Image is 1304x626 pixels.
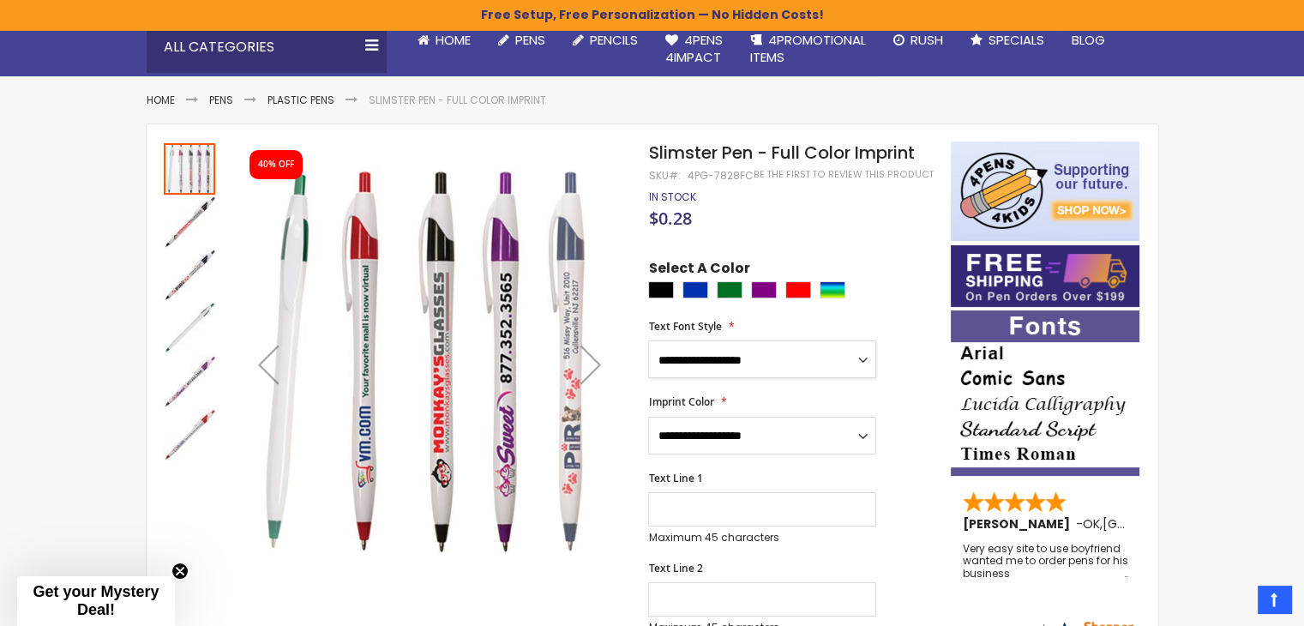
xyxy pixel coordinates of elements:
a: Home [147,93,175,107]
div: Assorted [820,281,845,298]
span: Get your Mystery Deal! [33,583,159,618]
div: 4PG-7828FC [687,169,753,183]
span: Select A Color [648,259,749,282]
div: Slimster Pen - Full Color Imprint [164,301,217,354]
a: 4PROMOTIONALITEMS [736,21,880,77]
span: 4Pens 4impact [665,31,723,66]
span: Specials [989,31,1044,49]
div: Black [648,281,674,298]
img: font-personalization-examples [951,310,1139,476]
span: Text Font Style [648,319,721,334]
img: Slimster Pen - Full Color Imprint [164,356,215,407]
a: Specials [957,21,1058,59]
span: Text Line 2 [648,561,702,575]
span: Rush [910,31,943,49]
img: Free shipping on orders over $199 [951,245,1139,307]
a: Be the first to review this product [753,168,933,181]
a: 4Pens4impact [652,21,736,77]
span: Home [436,31,471,49]
a: Pencils [559,21,652,59]
div: Slimster Pen - Full Color Imprint [164,407,215,460]
div: Red [785,281,811,298]
span: $0.28 [648,207,691,230]
p: Maximum 45 characters [648,531,876,545]
div: All Categories [147,21,387,73]
div: Slimster Pen - Full Color Imprint [164,141,217,195]
li: Slimster Pen - Full Color Imprint [369,93,546,107]
a: Rush [880,21,957,59]
strong: SKU [648,168,680,183]
div: Purple [751,281,777,298]
span: [PERSON_NAME] [963,515,1076,533]
a: Blog [1058,21,1119,59]
button: Close teaser [171,563,189,580]
img: Slimster Pen - Full Color Imprint [233,166,625,558]
span: Pens [515,31,545,49]
img: Slimster Pen - Full Color Imprint [164,409,215,460]
a: Pens [484,21,559,59]
div: Previous [234,141,303,587]
a: Pens [209,93,233,107]
span: Pencils [590,31,638,49]
iframe: Google Customer Reviews [1163,580,1304,626]
div: Green [717,281,742,298]
span: Text Line 1 [648,471,702,485]
span: In stock [648,190,695,204]
span: - , [1076,515,1229,533]
div: Availability [648,190,695,204]
img: Slimster Pen - Full Color Imprint [164,303,215,354]
a: Home [404,21,484,59]
div: Slimster Pen - Full Color Imprint [164,195,217,248]
div: 40% OFF [258,159,294,171]
span: 4PROMOTIONAL ITEMS [750,31,866,66]
div: Blue [682,281,708,298]
span: Blog [1072,31,1105,49]
div: Get your Mystery Deal!Close teaser [17,576,175,626]
img: Slimster Pen - Full Color Imprint [164,196,215,248]
div: Slimster Pen - Full Color Imprint [164,354,217,407]
span: Imprint Color [648,394,713,409]
a: Plastic Pens [267,93,334,107]
span: OK [1083,515,1100,533]
div: Very easy site to use boyfriend wanted me to order pens for his business [963,543,1129,580]
span: [GEOGRAPHIC_DATA] [1103,515,1229,533]
img: Slimster Pen - Full Color Imprint [164,250,215,301]
span: Slimster Pen - Full Color Imprint [648,141,914,165]
img: 4pens 4 kids [951,141,1139,241]
div: Slimster Pen - Full Color Imprint [164,248,217,301]
div: Next [556,141,625,587]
